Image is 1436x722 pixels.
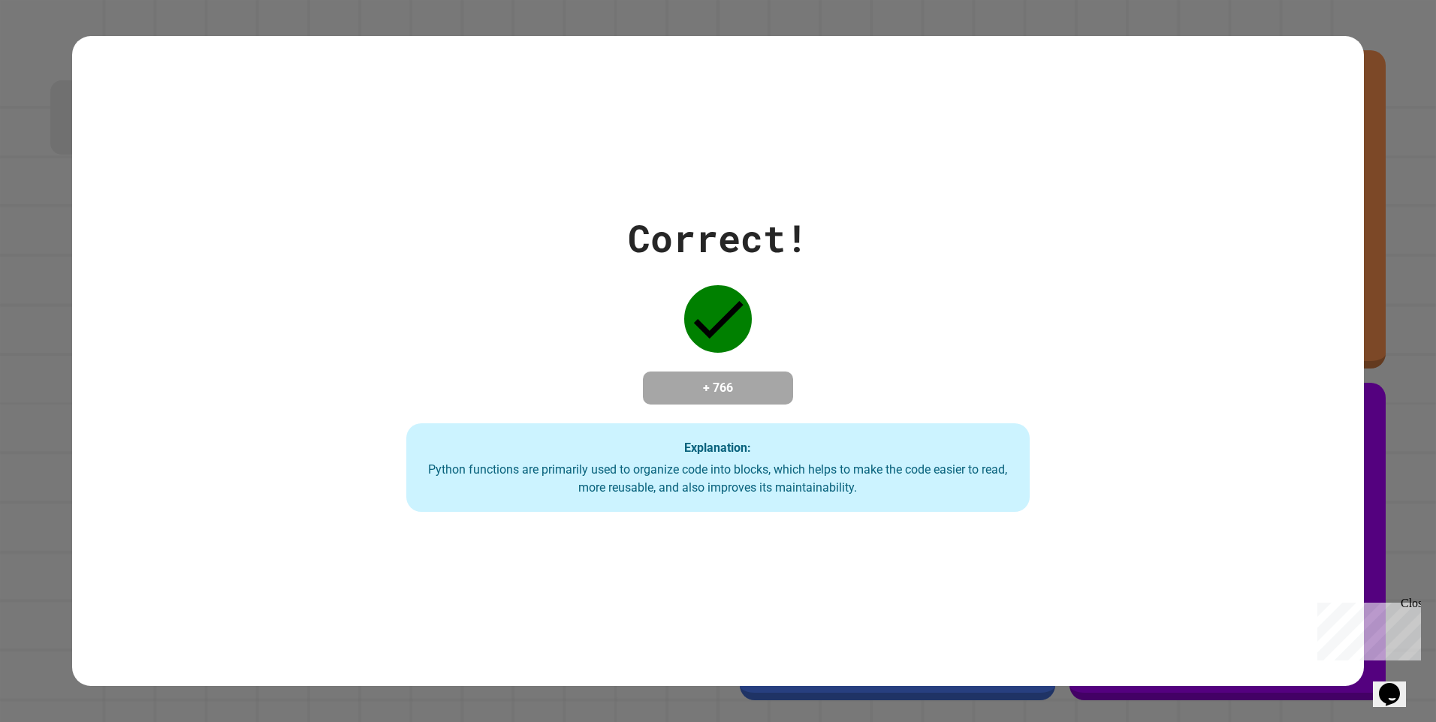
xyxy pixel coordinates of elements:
[684,441,751,455] strong: Explanation:
[421,461,1015,497] div: Python functions are primarily used to organize code into blocks, which helps to make the code ea...
[628,210,808,266] div: Correct!
[658,379,778,397] h4: + 766
[1373,662,1421,707] iframe: chat widget
[1311,597,1421,660] iframe: chat widget
[6,6,104,95] div: Chat with us now!Close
